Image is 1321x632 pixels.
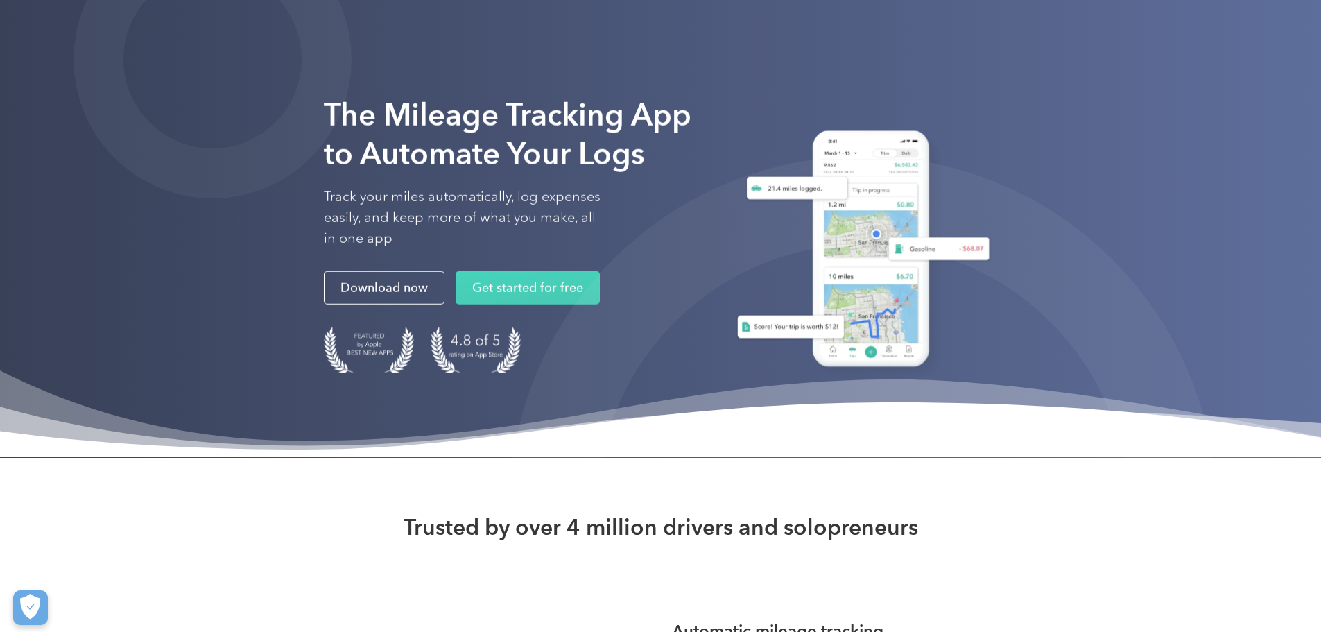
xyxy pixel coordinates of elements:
a: Get started for free [456,271,600,305]
p: Track your miles automatically, log expenses easily, and keep more of what you make, all in one app [324,187,601,249]
a: Download now [324,271,444,305]
strong: The Mileage Tracking App to Automate Your Logs [324,96,691,172]
img: 4.9 out of 5 stars on the app store [431,327,521,373]
img: Badge for Featured by Apple Best New Apps [324,327,414,373]
img: Everlance, mileage tracker app, expense tracking app [720,120,998,383]
button: Cookies Settings [13,590,48,625]
strong: Trusted by over 4 million drivers and solopreneurs [404,513,918,541]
